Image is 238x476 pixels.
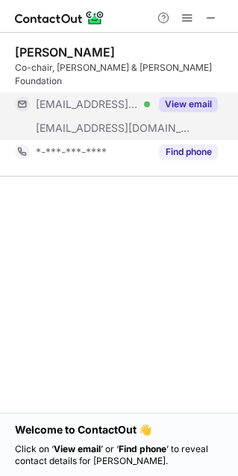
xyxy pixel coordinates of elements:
[36,98,139,111] span: [EMAIL_ADDRESS][DOMAIN_NAME]
[119,443,166,454] strong: Find phone
[15,9,104,27] img: ContactOut v5.3.10
[15,45,115,60] div: [PERSON_NAME]
[54,443,101,454] strong: View email
[159,97,218,112] button: Reveal Button
[15,61,229,88] div: Co-chair, [PERSON_NAME] & [PERSON_NAME] Foundation
[15,422,223,437] h1: Welcome to ContactOut 👋
[15,443,223,467] p: Click on ‘ ’ or ‘ ’ to reveal contact details for [PERSON_NAME].
[159,145,218,159] button: Reveal Button
[36,121,191,135] span: [EMAIL_ADDRESS][DOMAIN_NAME]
